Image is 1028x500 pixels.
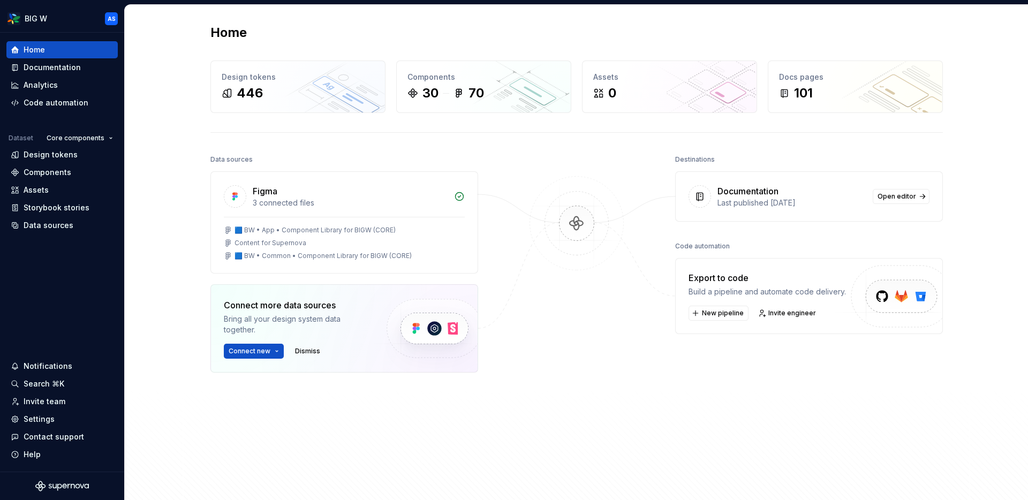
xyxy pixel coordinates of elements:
h2: Home [210,24,247,41]
div: Connect more data sources [224,299,368,312]
div: Dataset [9,134,33,142]
a: Invite team [6,393,118,410]
a: Analytics [6,77,118,94]
span: Connect new [229,347,270,355]
a: Assets0 [582,60,757,113]
div: BIG W [25,13,47,24]
div: Storybook stories [24,202,89,213]
div: Design tokens [222,72,374,82]
img: 551ca721-6c59-42a7-accd-e26345b0b9d6.png [7,12,20,25]
a: Settings [6,411,118,428]
a: Data sources [6,217,118,234]
div: Data sources [24,220,73,231]
div: Code automation [24,97,88,108]
a: Design tokens [6,146,118,163]
span: Open editor [878,192,916,201]
div: AS [108,14,116,23]
a: Components [6,164,118,181]
span: Invite engineer [768,309,816,317]
div: Build a pipeline and automate code delivery. [689,286,846,297]
div: Settings [24,414,55,425]
a: Open editor [873,189,929,204]
button: New pipeline [689,306,749,321]
a: Docs pages101 [768,60,943,113]
a: Design tokens446 [210,60,385,113]
a: Storybook stories [6,199,118,216]
button: Notifications [6,358,118,375]
div: 30 [422,85,439,102]
button: Contact support [6,428,118,445]
svg: Supernova Logo [35,481,89,491]
div: 3 connected files [253,198,448,208]
div: Components [407,72,560,82]
a: Assets [6,181,118,199]
div: Help [24,449,41,460]
div: Docs pages [779,72,932,82]
div: Content for Supernova [235,239,306,247]
div: Components [24,167,71,178]
button: Search ⌘K [6,375,118,392]
div: Design tokens [24,149,78,160]
div: Analytics [24,80,58,90]
div: 🟦 BW • Common • Component Library for BIGW (CORE) [235,252,412,260]
a: Invite engineer [755,306,821,321]
div: Invite team [24,396,65,407]
span: Core components [47,134,104,142]
div: Home [24,44,45,55]
button: BIG WAS [2,7,122,30]
div: Last published [DATE] [717,198,866,208]
button: Help [6,446,118,463]
div: Export to code [689,271,846,284]
div: Search ⌘K [24,378,64,389]
a: Code automation [6,94,118,111]
div: Code automation [675,239,730,254]
div: 101 [794,85,813,102]
div: Data sources [210,152,253,167]
div: Contact support [24,431,84,442]
div: Assets [24,185,49,195]
div: Bring all your design system data together. [224,314,368,335]
div: Documentation [24,62,81,73]
a: Components3070 [396,60,571,113]
div: Notifications [24,361,72,372]
div: Destinations [675,152,715,167]
div: Assets [593,72,746,82]
span: Dismiss [295,347,320,355]
div: 70 [468,85,484,102]
button: Dismiss [290,344,325,359]
div: Documentation [717,185,778,198]
div: 🟦 BW • App • Component Library for BIGW (CORE) [235,226,396,234]
span: New pipeline [702,309,744,317]
div: 0 [608,85,616,102]
a: Documentation [6,59,118,76]
button: Core components [42,131,118,146]
a: Home [6,41,118,58]
div: Figma [253,185,277,198]
a: Figma3 connected files🟦 BW • App • Component Library for BIGW (CORE)Content for Supernova🟦 BW • C... [210,171,478,274]
button: Connect new [224,344,284,359]
div: 446 [237,85,263,102]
